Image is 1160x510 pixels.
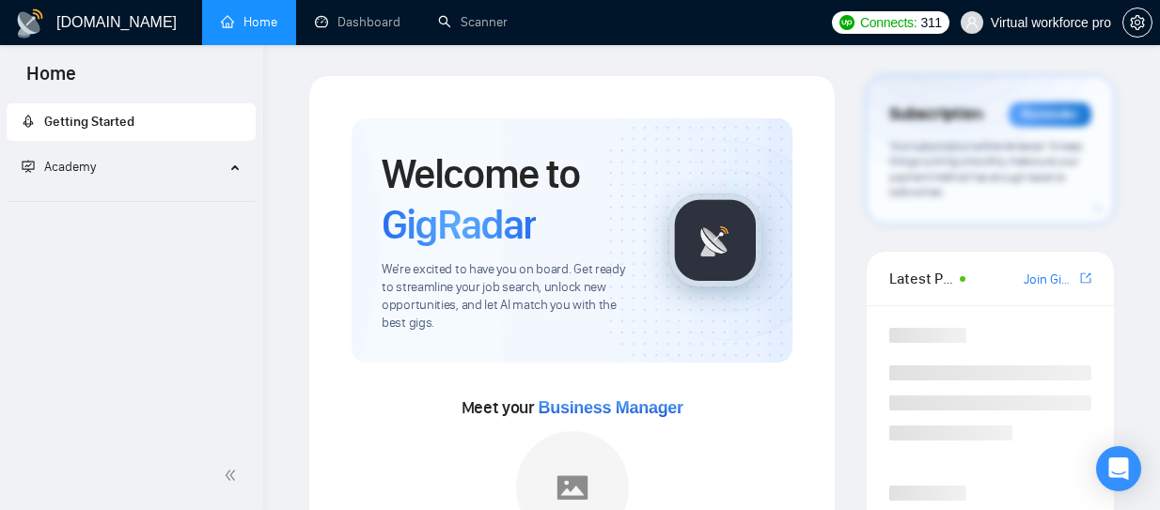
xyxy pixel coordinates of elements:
[382,148,638,250] h1: Welcome to
[1009,102,1091,127] div: Reminder
[315,14,400,30] a: dashboardDashboard
[7,193,256,206] li: Academy Homepage
[462,397,683,418] span: Meet your
[44,114,134,130] span: Getting Started
[15,8,45,39] img: logo
[438,14,508,30] a: searchScanner
[1080,270,1091,287] a: export
[22,115,35,128] span: rocket
[22,160,35,173] span: fund-projection-screen
[1096,446,1141,491] div: Open Intercom Messenger
[224,466,243,485] span: double-left
[889,267,954,290] span: Latest Posts from the GigRadar Community
[889,139,1082,200] span: Your subscription will be renewed. To keep things running smoothly, make sure your payment method...
[1024,270,1076,290] a: Join GigRadar Slack Community
[889,99,982,131] span: Subscription
[221,14,277,30] a: homeHome
[7,103,256,141] li: Getting Started
[11,60,91,100] span: Home
[1080,270,1091,286] span: export
[1122,8,1152,38] button: setting
[668,193,762,287] img: gigradar-logo.png
[539,398,683,417] span: Business Manager
[1122,15,1152,30] a: setting
[965,16,979,29] span: user
[22,159,96,175] span: Academy
[839,15,854,30] img: upwork-logo.png
[1123,15,1152,30] span: setting
[44,159,96,175] span: Academy
[860,12,917,33] span: Connects:
[382,199,536,250] span: GigRadar
[382,261,638,332] span: We're excited to have you on board. Get ready to streamline your job search, unlock new opportuni...
[920,12,941,33] span: 311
